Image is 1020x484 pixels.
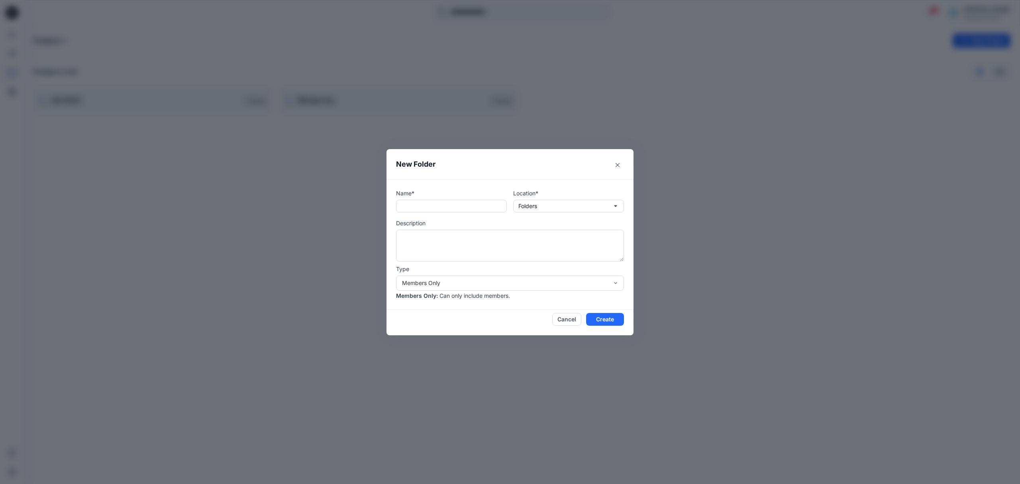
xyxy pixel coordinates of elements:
button: Close [611,159,624,171]
p: Members Only : [396,291,438,300]
p: Description [396,219,624,227]
button: Create [586,313,624,326]
p: Type [396,265,624,273]
header: New Folder [386,149,634,179]
p: Location* [513,189,624,197]
p: Folders [518,202,537,211]
div: Members Only [402,279,608,287]
p: Name* [396,189,507,197]
p: Can only include members. [439,291,510,300]
button: Folders [513,200,624,212]
button: Cancel [552,313,581,326]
